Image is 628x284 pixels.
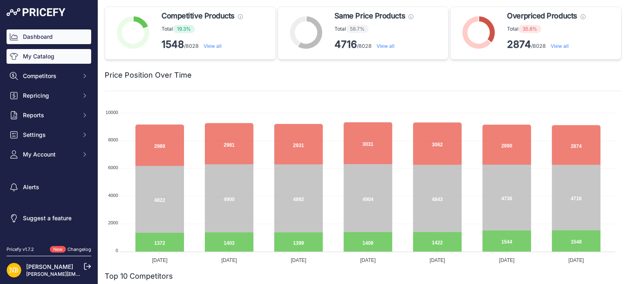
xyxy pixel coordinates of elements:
p: Total [334,25,413,33]
button: My Account [7,147,91,162]
tspan: [DATE] [360,257,376,263]
tspan: [DATE] [221,257,237,263]
a: Alerts [7,180,91,195]
span: 58.7% [346,25,369,33]
a: My Catalog [7,49,91,64]
strong: 2874 [507,38,531,50]
button: Reports [7,108,91,123]
span: Competitors [23,72,76,80]
div: Pricefy v1.7.2 [7,246,34,253]
tspan: 4000 [108,193,118,198]
p: Total [507,25,585,33]
p: /8028 [161,38,243,51]
button: Repricing [7,88,91,103]
strong: 4716 [334,38,357,50]
tspan: [DATE] [430,257,445,263]
span: Reports [23,111,76,119]
span: Repricing [23,92,76,100]
span: Settings [23,131,76,139]
span: Competitive Products [161,10,235,22]
tspan: 8000 [108,137,118,142]
tspan: 0 [116,248,118,253]
h2: Price Position Over Time [105,69,192,81]
strong: 1548 [161,38,184,50]
button: Settings [7,127,91,142]
tspan: 10000 [105,110,118,115]
a: [PERSON_NAME][EMAIL_ADDRESS][DOMAIN_NAME] [26,271,152,277]
span: New [50,246,66,253]
h2: Top 10 Competitors [105,271,173,282]
span: Same Price Products [334,10,405,22]
a: View all [204,43,222,49]
nav: Sidebar [7,29,91,236]
tspan: 2000 [108,220,118,225]
span: Overpriced Products [507,10,577,22]
tspan: [DATE] [152,257,168,263]
img: Pricefy Logo [7,8,65,16]
span: 19.3% [173,25,195,33]
p: /8028 [334,38,413,51]
a: View all [377,43,395,49]
p: /8028 [507,38,585,51]
tspan: [DATE] [499,257,515,263]
tspan: [DATE] [291,257,306,263]
tspan: 6000 [108,165,118,170]
span: 35.8% [518,25,541,33]
a: [PERSON_NAME] [26,263,73,270]
span: My Account [23,150,76,159]
a: Changelog [67,246,91,252]
p: Total [161,25,243,33]
a: Dashboard [7,29,91,44]
button: Competitors [7,69,91,83]
tspan: [DATE] [568,257,584,263]
a: Suggest a feature [7,211,91,226]
a: View all [551,43,569,49]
